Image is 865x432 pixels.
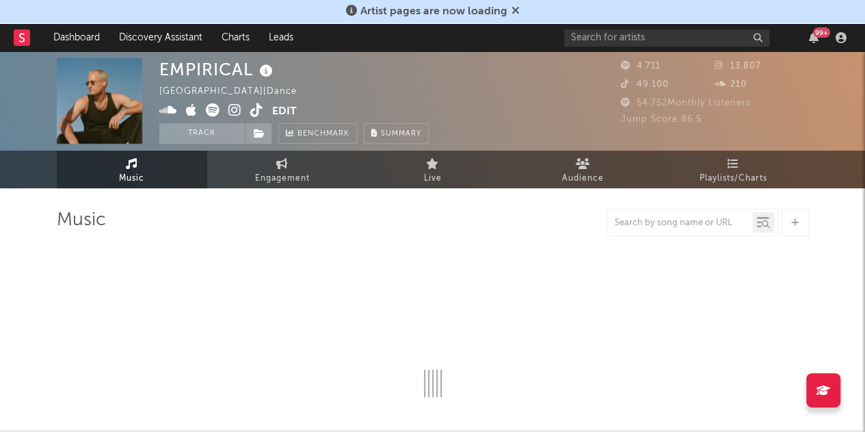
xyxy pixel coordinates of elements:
[508,151,658,188] a: Audience
[44,24,109,51] a: Dashboard
[813,27,830,38] div: 99 +
[297,126,349,142] span: Benchmark
[159,58,276,81] div: EMPIRICAL
[278,123,357,144] a: Benchmark
[255,170,310,187] span: Engagement
[360,6,507,17] span: Artist pages are now loading
[119,170,144,187] span: Music
[564,29,769,47] input: Search for artists
[57,151,207,188] a: Music
[608,218,752,229] input: Search by song name or URL
[358,151,508,188] a: Live
[424,170,442,187] span: Live
[658,151,809,188] a: Playlists/Charts
[272,103,297,120] button: Edit
[364,123,429,144] button: Summary
[621,99,751,107] span: 54.752 Monthly Listeners
[207,151,358,188] a: Engagement
[715,62,761,71] span: 13.807
[511,6,520,17] span: Dismiss
[259,24,303,51] a: Leads
[562,170,604,187] span: Audience
[159,84,312,100] div: [GEOGRAPHIC_DATA] | Dance
[700,170,767,187] span: Playlists/Charts
[621,80,669,89] span: 49.100
[159,123,245,144] button: Track
[715,80,747,89] span: 210
[212,24,259,51] a: Charts
[621,115,702,124] span: Jump Score: 86.5
[381,130,421,138] span: Summary
[109,24,212,51] a: Discovery Assistant
[621,62,661,71] span: 4.711
[809,32,819,43] button: 99+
